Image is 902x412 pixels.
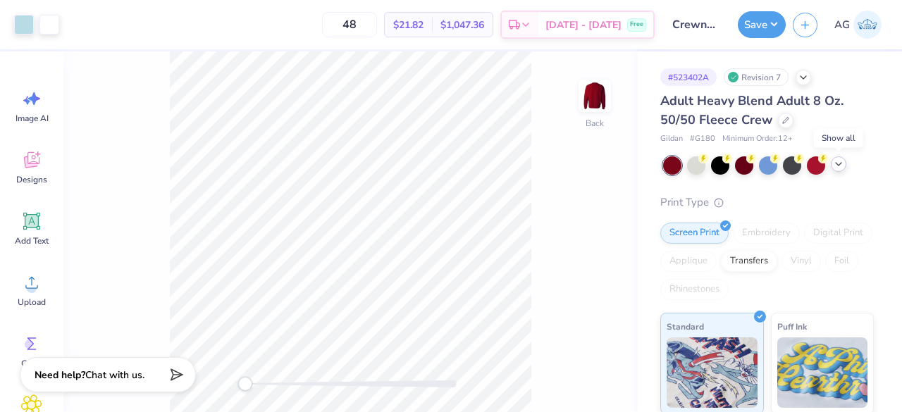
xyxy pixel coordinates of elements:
[724,68,789,86] div: Revision 7
[16,113,49,124] span: Image AI
[733,223,800,244] div: Embroidery
[660,223,729,244] div: Screen Print
[85,368,144,382] span: Chat with us.
[667,319,704,334] span: Standard
[581,82,609,110] img: Back
[828,11,888,39] a: AG
[781,251,821,272] div: Vinyl
[814,128,863,148] div: Show all
[660,251,717,272] div: Applique
[630,20,643,30] span: Free
[35,368,85,382] strong: Need help?
[667,337,758,408] img: Standard
[16,174,47,185] span: Designs
[662,11,731,39] input: Untitled Design
[721,251,777,272] div: Transfers
[825,251,858,272] div: Foil
[690,133,715,145] span: # G180
[660,92,844,128] span: Adult Heavy Blend Adult 8 Oz. 50/50 Fleece Crew
[18,296,46,308] span: Upload
[722,133,793,145] span: Minimum Order: 12 +
[853,11,882,39] img: Akshika Gurao
[393,18,424,32] span: $21.82
[545,18,622,32] span: [DATE] - [DATE]
[777,319,807,334] span: Puff Ink
[322,12,377,37] input: – –
[804,223,872,244] div: Digital Print
[586,117,604,130] div: Back
[834,17,850,33] span: AG
[15,235,49,246] span: Add Text
[238,377,252,391] div: Accessibility label
[660,194,874,211] div: Print Type
[777,337,868,408] img: Puff Ink
[660,133,683,145] span: Gildan
[660,279,729,300] div: Rhinestones
[440,18,484,32] span: $1,047.36
[738,11,786,38] button: Save
[660,68,717,86] div: # 523402A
